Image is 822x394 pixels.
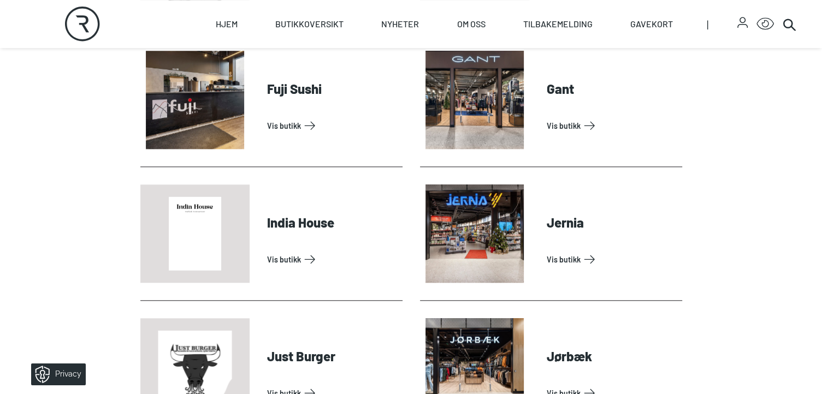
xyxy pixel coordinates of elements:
button: Open Accessibility Menu [756,15,774,33]
a: Vis Butikk: Jernia [547,250,678,268]
a: Vis Butikk: India House [267,250,398,268]
a: Vis Butikk: Fuji Sushi [267,117,398,134]
iframe: Manage Preferences [11,360,100,389]
a: Vis Butikk: Gant [547,117,678,134]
